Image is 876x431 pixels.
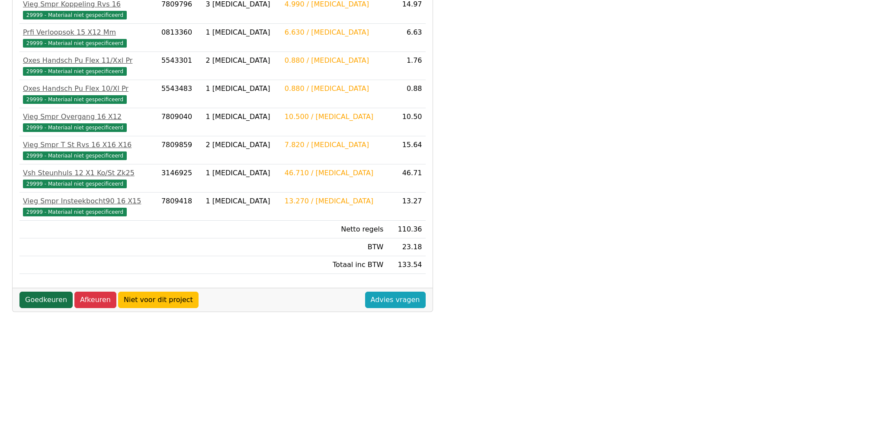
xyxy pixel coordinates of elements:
[23,55,154,66] div: Oxes Handsch Pu Flex 11/Xxl Pr
[206,196,278,206] div: 1 [MEDICAL_DATA]
[158,164,202,193] td: 3146925
[23,84,154,104] a: Oxes Handsch Pu Flex 10/Xl Pr29999 - Materiaal niet gespecificeerd
[206,112,278,122] div: 1 [MEDICAL_DATA]
[285,55,384,66] div: 0.880 / [MEDICAL_DATA]
[158,136,202,164] td: 7809859
[23,151,127,160] span: 29999 - Materiaal niet gespecificeerd
[365,292,426,308] a: Advies vragen
[23,95,127,104] span: 29999 - Materiaal niet gespecificeerd
[387,164,425,193] td: 46.71
[23,39,127,48] span: 29999 - Materiaal niet gespecificeerd
[23,27,154,38] div: Prfi Verloopsok 15 X12 Mm
[23,140,154,161] a: Vieg Smpr T St Rvs 16 X16 X1629999 - Materiaal niet gespecificeerd
[23,180,127,188] span: 29999 - Materiaal niet gespecificeerd
[23,168,154,178] div: Vsh Steunhuls 12 X1 Ko/St Zk25
[285,112,384,122] div: 10.500 / [MEDICAL_DATA]
[387,193,425,221] td: 13.27
[23,196,154,217] a: Vieg Smpr Insteekbocht90 16 X1529999 - Materiaal niet gespecificeerd
[23,112,154,132] a: Vieg Smpr Overgang 16 X1229999 - Materiaal niet gespecificeerd
[158,24,202,52] td: 0813360
[206,27,278,38] div: 1 [MEDICAL_DATA]
[281,238,387,256] td: BTW
[285,168,384,178] div: 46.710 / [MEDICAL_DATA]
[23,123,127,132] span: 29999 - Materiaal niet gespecificeerd
[23,140,154,150] div: Vieg Smpr T St Rvs 16 X16 X16
[387,24,425,52] td: 6.63
[158,52,202,80] td: 5543301
[118,292,199,308] a: Niet voor dit project
[387,52,425,80] td: 1.76
[206,168,278,178] div: 1 [MEDICAL_DATA]
[285,84,384,94] div: 0.880 / [MEDICAL_DATA]
[23,27,154,48] a: Prfi Verloopsok 15 X12 Mm29999 - Materiaal niet gespecificeerd
[387,136,425,164] td: 15.64
[206,140,278,150] div: 2 [MEDICAL_DATA]
[158,108,202,136] td: 7809040
[387,256,425,274] td: 133.54
[23,112,154,122] div: Vieg Smpr Overgang 16 X12
[23,84,154,94] div: Oxes Handsch Pu Flex 10/Xl Pr
[281,221,387,238] td: Netto regels
[387,221,425,238] td: 110.36
[285,196,384,206] div: 13.270 / [MEDICAL_DATA]
[23,208,127,216] span: 29999 - Materiaal niet gespecificeerd
[158,80,202,108] td: 5543483
[206,55,278,66] div: 2 [MEDICAL_DATA]
[23,196,154,206] div: Vieg Smpr Insteekbocht90 16 X15
[74,292,116,308] a: Afkeuren
[281,256,387,274] td: Totaal inc BTW
[387,238,425,256] td: 23.18
[23,11,127,19] span: 29999 - Materiaal niet gespecificeerd
[19,292,73,308] a: Goedkeuren
[158,193,202,221] td: 7809418
[285,140,384,150] div: 7.820 / [MEDICAL_DATA]
[387,80,425,108] td: 0.88
[206,84,278,94] div: 1 [MEDICAL_DATA]
[285,27,384,38] div: 6.630 / [MEDICAL_DATA]
[23,168,154,189] a: Vsh Steunhuls 12 X1 Ko/St Zk2529999 - Materiaal niet gespecificeerd
[23,55,154,76] a: Oxes Handsch Pu Flex 11/Xxl Pr29999 - Materiaal niet gespecificeerd
[23,67,127,76] span: 29999 - Materiaal niet gespecificeerd
[387,108,425,136] td: 10.50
